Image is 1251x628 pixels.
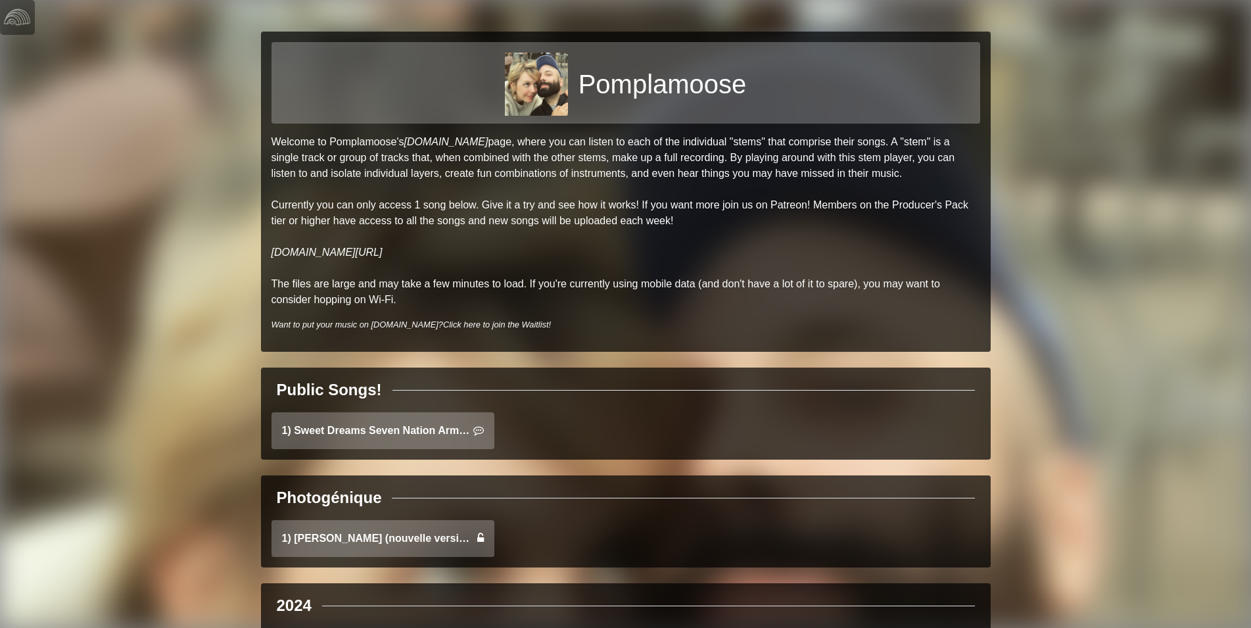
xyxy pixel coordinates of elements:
i: Want to put your music on [DOMAIN_NAME]? [271,320,552,329]
p: Welcome to Pomplamoose's page, where you can listen to each of the individual "stems" that compri... [271,134,980,308]
div: Public Songs! [277,378,382,402]
a: Click here to join the Waitlist! [443,320,551,329]
h1: Pomplamoose [578,68,747,100]
a: 1) Sweet Dreams Seven Nation Army Mashup [271,412,494,449]
div: Photogénique [277,486,382,510]
img: 0b413ca4293993cd97c842dee4ef857c5ee5547a4dd82cef006aec151a4b0416.jpg [505,53,568,116]
img: logo-white-4c48a5e4bebecaebe01ca5a9d34031cfd3d4ef9ae749242e8c4bf12ef99f53e8.png [4,4,30,30]
a: [DOMAIN_NAME][URL] [271,247,383,258]
div: 2024 [277,594,312,617]
a: 1) [PERSON_NAME] (nouvelle version) [271,520,494,557]
a: [DOMAIN_NAME] [404,136,488,147]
